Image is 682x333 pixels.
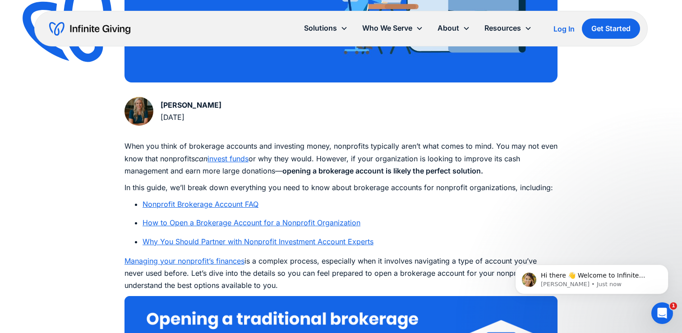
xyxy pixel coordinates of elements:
span: 1 [670,302,677,310]
p: When you think of brokerage accounts and investing money, nonprofits typically aren’t what comes ... [124,140,558,177]
iframe: Intercom live chat [651,302,673,324]
div: About [438,22,459,34]
div: Who We Serve [362,22,412,34]
strong: opening a brokerage account is likely the perfect solution. [282,166,483,175]
a: home [49,22,130,36]
a: Why You Should Partner with Nonprofit Investment Account Experts [143,237,373,246]
p: In this guide, we’ll break down everything you need to know about brokerage accounts for nonprofi... [124,182,558,194]
a: [PERSON_NAME][DATE] [124,97,221,126]
a: Log In [553,23,575,34]
div: Solutions [304,22,337,34]
em: can [195,154,207,163]
a: Get Started [582,18,640,39]
div: Solutions [297,18,355,38]
div: Resources [477,18,539,38]
div: [PERSON_NAME] [161,99,221,111]
div: Who We Serve [355,18,430,38]
div: Resources [484,22,521,34]
div: About [430,18,477,38]
a: Nonprofit Brokerage Account FAQ [143,200,258,209]
a: Managing your nonprofit’s finances [124,256,244,265]
a: invest funds [207,154,249,163]
p: is a complex process, especially when it involves navigating a type of account you’ve never used ... [124,255,558,292]
div: Log In [553,25,575,32]
iframe: Intercom notifications message [502,246,682,309]
a: How to Open a Brokerage Account for a Nonprofit Organization [143,218,360,227]
div: [DATE] [161,111,221,123]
